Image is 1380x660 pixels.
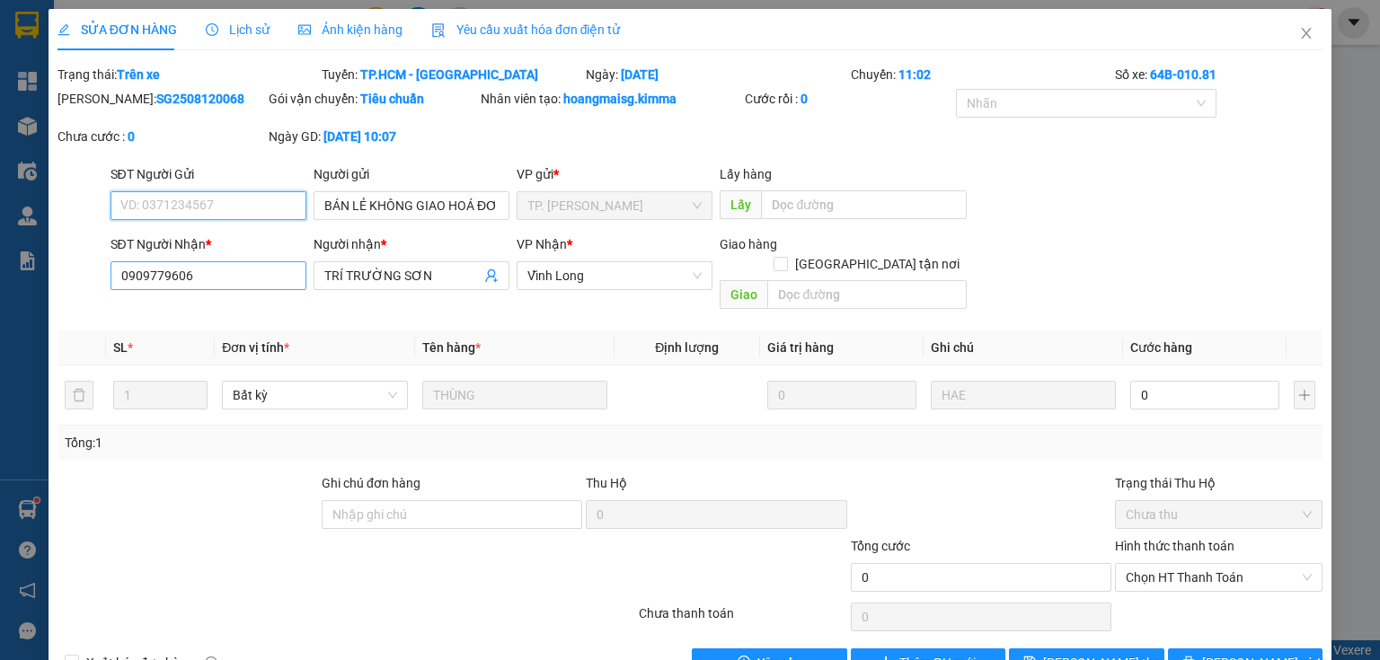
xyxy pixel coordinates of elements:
[57,23,70,36] span: edit
[206,23,218,36] span: clock-circle
[111,164,306,184] div: SĐT Người Gửi
[15,17,43,36] span: Gửi:
[720,280,767,309] span: Giao
[269,127,476,146] div: Ngày GD:
[586,476,627,490] span: Thu Hộ
[563,92,677,106] b: hoangmaisg.kimma
[156,92,244,106] b: SG2508120068
[57,89,265,109] div: [PERSON_NAME]:
[360,67,538,82] b: TP.HCM - [GEOGRAPHIC_DATA]
[517,164,712,184] div: VP gửi
[314,234,509,254] div: Người nhận
[298,23,311,36] span: picture
[745,89,952,109] div: Cước rồi :
[720,190,761,219] span: Lấy
[56,65,320,84] div: Trạng thái:
[65,381,93,409] button: delete
[210,15,354,58] div: TP. [PERSON_NAME]
[117,67,160,82] b: Trên xe
[655,340,719,355] span: Định lượng
[1113,65,1324,84] div: Số xe:
[113,340,128,355] span: SL
[1294,381,1315,409] button: plus
[527,262,702,289] span: Vĩnh Long
[931,381,1116,409] input: Ghi Chú
[15,58,198,84] div: 02703830126
[1115,539,1234,553] label: Hình thức thanh toán
[323,129,396,144] b: [DATE] 10:07
[210,101,354,127] div: 0908580297
[924,330,1123,365] th: Ghi chú
[1281,9,1331,59] button: Close
[431,23,446,38] img: icon
[233,382,396,409] span: Bất kỳ
[849,65,1113,84] div: Chuyến:
[788,254,967,274] span: [GEOGRAPHIC_DATA] tận nơi
[57,127,265,146] div: Chưa cước :
[320,65,584,84] div: Tuyến:
[767,280,967,309] input: Dọc đường
[1130,340,1192,355] span: Cước hàng
[314,164,509,184] div: Người gửi
[1126,501,1312,528] span: Chưa thu
[898,67,931,82] b: 11:02
[527,192,702,219] span: TP. Hồ Chí Minh
[767,381,916,409] input: 0
[15,15,198,37] div: Vĩnh Long
[761,190,967,219] input: Dọc đường
[1299,26,1314,40] span: close
[801,92,808,106] b: 0
[206,22,270,37] span: Lịch sử
[298,22,402,37] span: Ảnh kiện hàng
[210,58,354,101] div: MS [PERSON_NAME]
[128,129,135,144] b: 0
[322,476,420,490] label: Ghi chú đơn hàng
[422,381,607,409] input: VD: Bàn, Ghế
[481,89,741,109] div: Nhân viên tạo:
[484,268,499,283] span: user-add
[210,17,253,36] span: Nhận:
[422,340,481,355] span: Tên hàng
[57,22,177,37] span: SỬA ĐƠN HÀNG
[517,237,567,251] span: VP Nhận
[111,234,306,254] div: SĐT Người Nhận
[584,65,848,84] div: Ngày:
[360,92,424,106] b: Tiêu chuẩn
[1115,473,1322,493] div: Trạng thái Thu Hộ
[621,67,659,82] b: [DATE]
[1150,67,1216,82] b: 64B-010.81
[851,539,910,553] span: Tổng cước
[637,603,848,635] div: Chưa thanh toán
[1126,564,1312,591] span: Chọn HT Thanh Toán
[322,500,582,529] input: Ghi chú đơn hàng
[269,89,476,109] div: Gói vận chuyển:
[222,340,289,355] span: Đơn vị tính
[767,340,834,355] span: Giá trị hàng
[720,167,772,181] span: Lấy hàng
[431,22,621,37] span: Yêu cầu xuất hóa đơn điện tử
[720,237,777,251] span: Giao hàng
[15,37,198,58] div: [GEOGRAPHIC_DATA]
[65,433,534,453] div: Tổng: 1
